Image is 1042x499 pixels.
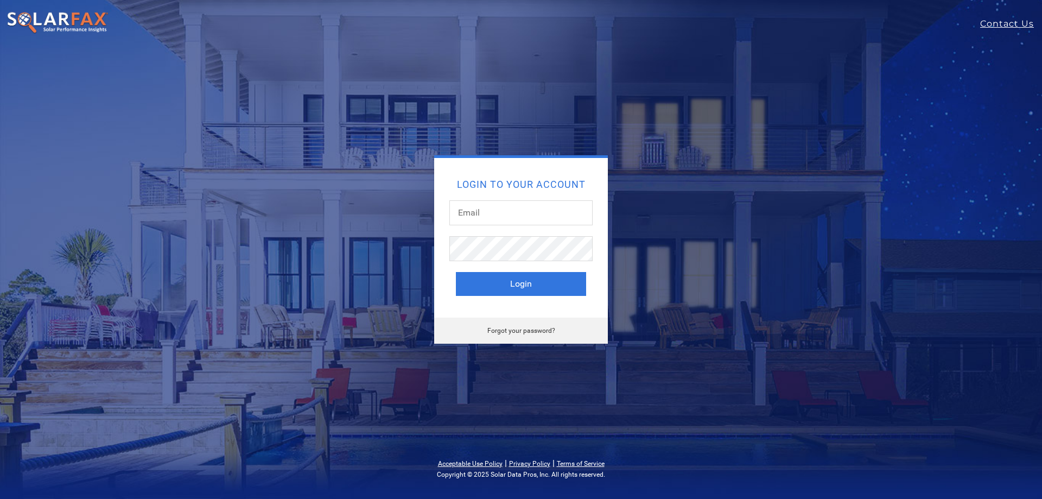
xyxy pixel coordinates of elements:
[456,272,586,296] button: Login
[980,17,1042,30] a: Contact Us
[7,11,109,34] img: SolarFax
[557,460,605,468] a: Terms of Service
[487,327,555,334] a: Forgot your password?
[505,458,507,468] span: |
[456,180,586,190] h2: Login to your account
[449,200,593,225] input: Email
[438,460,503,468] a: Acceptable Use Policy
[552,458,555,468] span: |
[509,460,550,468] a: Privacy Policy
